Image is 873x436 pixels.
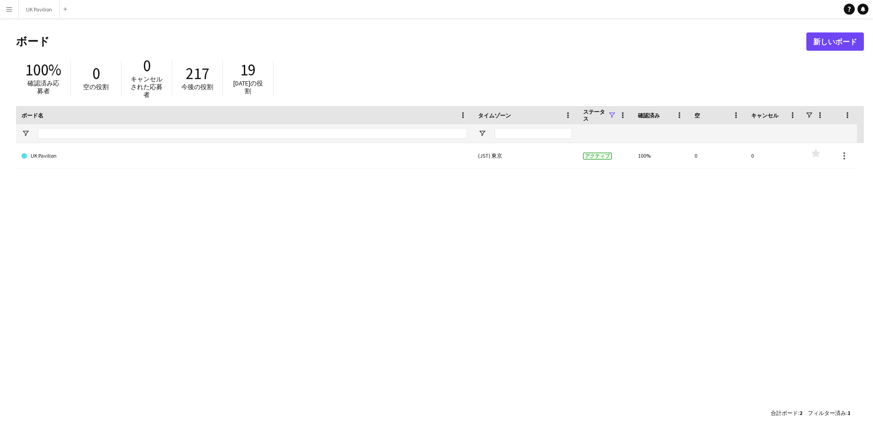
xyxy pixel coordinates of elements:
[21,129,30,138] button: フィルターメニューを開く
[473,143,578,168] div: (JST) 東京
[181,83,213,91] span: 今後の役割
[771,409,798,416] span: 合計ボード
[21,143,467,169] a: UK Pavilion
[240,60,256,80] span: 19
[494,128,572,139] input: タイムゾーン フィルター入力
[19,0,60,18] button: UK Pavilion
[16,35,806,48] h1: ボード
[694,112,700,119] span: 空
[847,409,850,416] span: 1
[689,143,746,168] div: 0
[806,32,864,51] a: 新しいボード
[808,404,850,422] div: :
[478,112,511,119] span: タイムゾーン
[808,409,846,416] span: フィルター済み
[21,112,43,119] span: ボード名
[746,143,802,168] div: 0
[27,79,59,95] span: 確認済み応募者
[233,79,263,95] span: [DATE]の役割
[92,64,100,84] span: 0
[83,83,109,91] span: 空の役割
[583,108,608,122] span: ステータス
[131,75,163,99] span: キャンセルされた応募者
[799,409,802,416] span: 2
[583,153,612,160] span: アクティブ
[638,112,660,119] span: 確認済み
[143,56,151,76] span: 0
[38,128,467,139] input: ボード名 フィルター入力
[25,60,61,80] span: 100%
[771,404,802,422] div: :
[632,143,689,168] div: 100%
[186,64,209,84] span: 217
[478,129,486,138] button: フィルターメニューを開く
[751,112,778,119] span: キャンセル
